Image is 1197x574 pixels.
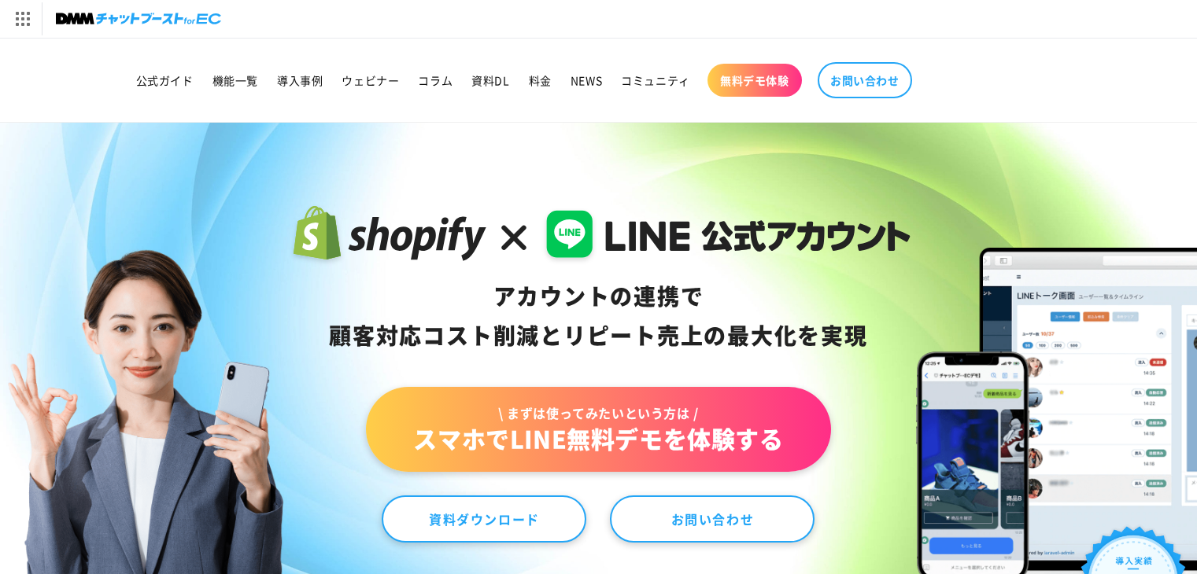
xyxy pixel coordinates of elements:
a: NEWS [561,64,611,97]
a: 導入事例 [268,64,332,97]
img: チャットブーストforEC [56,8,221,30]
span: NEWS [571,73,602,87]
span: 導入事例 [277,73,323,87]
a: \ まずは使ってみたいという方は /スマホでLINE無料デモを体験する [366,387,830,472]
span: コラム [418,73,453,87]
a: お問い合わせ [610,495,815,543]
a: 料金 [519,64,561,97]
span: ウェビナー [342,73,399,87]
span: 機能一覧 [212,73,258,87]
a: コラム [408,64,462,97]
a: お問い合わせ [818,62,912,98]
a: 無料デモ体験 [707,64,802,97]
span: コミュニティ [621,73,690,87]
span: 公式ガイド [136,73,194,87]
span: 料金 [529,73,552,87]
span: \ まずは使ってみたいという方は / [413,404,783,421]
a: 機能一覧 [203,64,268,97]
a: 資料DL [462,64,519,97]
img: サービス [2,2,42,35]
a: コミュニティ [611,64,700,97]
a: 資料ダウンロード [382,495,586,543]
span: 無料デモ体験 [720,73,789,87]
a: 公式ガイド [127,64,203,97]
a: ウェビナー [332,64,408,97]
div: アカウントの連携で 顧客対応コスト削減と リピート売上の 最大化を実現 [286,277,911,355]
span: 資料DL [471,73,509,87]
span: お問い合わせ [830,73,900,87]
